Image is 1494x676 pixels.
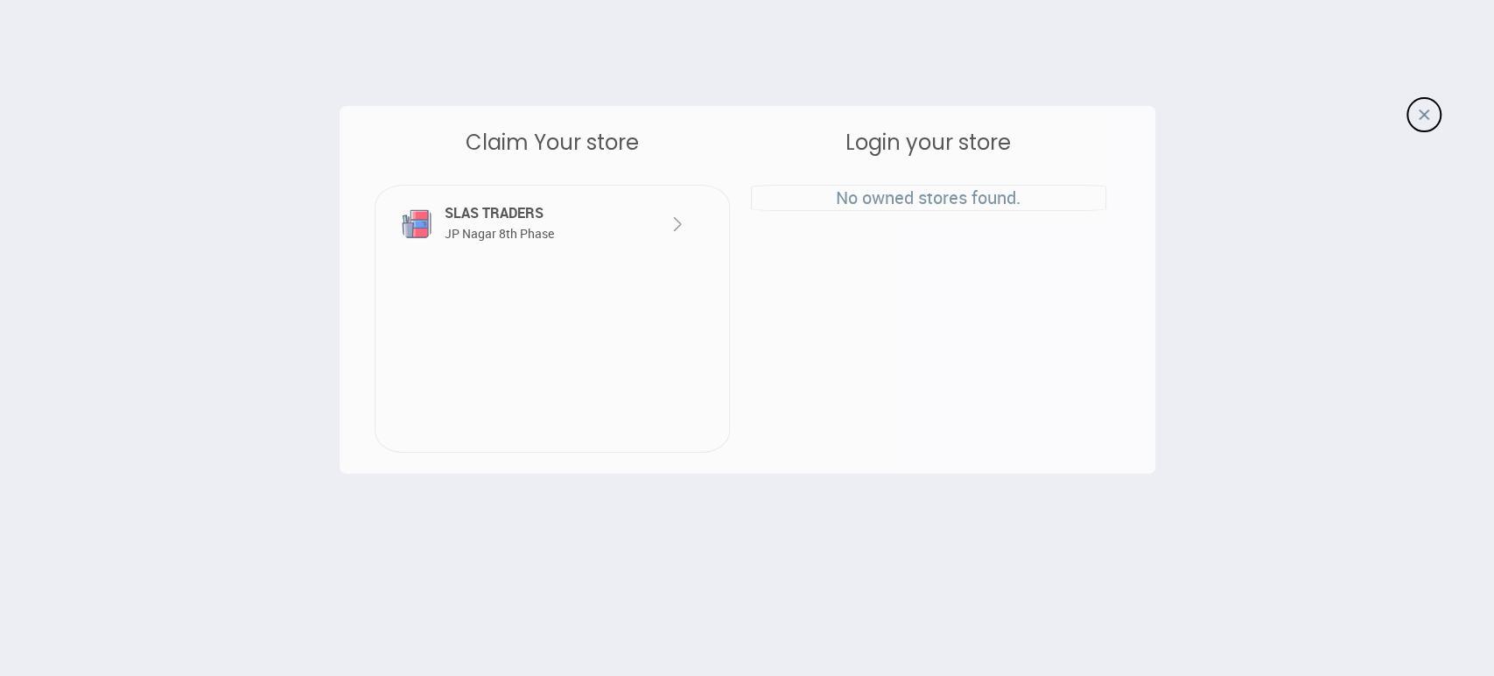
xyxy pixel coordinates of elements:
[752,186,1105,211] p: No owned stores found.
[1419,109,1429,120] img: 8zTxi7IzMsfkYqyYgBgfvSHvmzQA9juT1O3mhMgBDT8p5s20zMZ2JbefE1IEBlkXHwa7wAFxGwdILBLhkAAAAASUVORK5CYII=
[445,225,554,242] span: JP Nagar 8th Phase
[667,214,688,235] img: XlYOYvQ0gw0A81AM9AMNAPNQDPQDDQDzUAz0AxsaeAhO5CPe0h6BFsAAAAASUVORK5CYII=
[440,203,634,243] div: SLAS TRADERS
[375,127,730,158] div: Claim Your store
[751,127,1106,158] div: Login your store
[399,206,434,241] img: EqvLJZRg2fEhJ2RSt7-gUFhx-fgvBSFUQvvAkb0IlFZSz0_LpiFjdCuyRwgMPMoNR9YnEC739YcpkRxIflxcqnZsYkg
